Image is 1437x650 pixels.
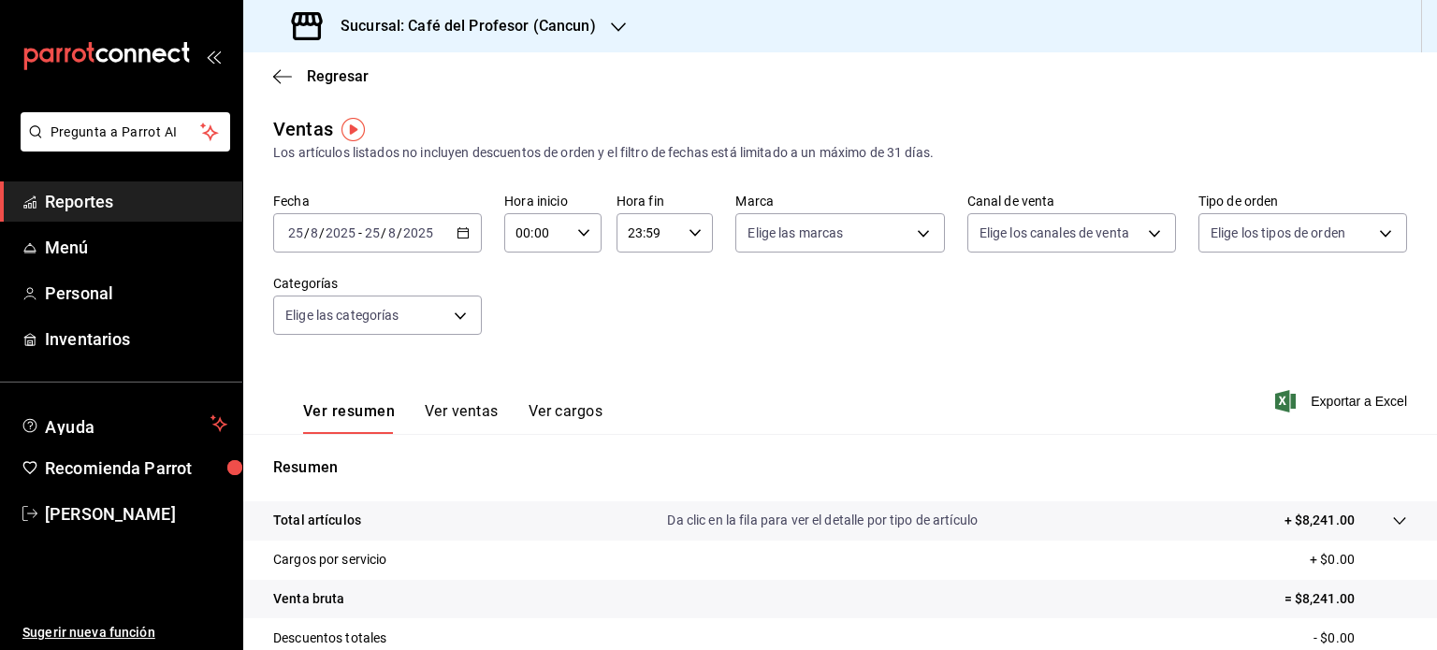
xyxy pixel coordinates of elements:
span: Elige los tipos de orden [1211,224,1345,242]
label: Categorías [273,277,482,290]
input: ---- [325,225,356,240]
span: Personal [45,281,227,306]
label: Fecha [273,195,482,208]
label: Hora fin [617,195,714,208]
span: Pregunta a Parrot AI [51,123,201,142]
span: Sugerir nueva función [22,623,227,643]
label: Canal de venta [967,195,1176,208]
button: Ver cargos [529,402,603,434]
span: Ayuda [45,412,203,435]
span: / [319,225,325,240]
label: Hora inicio [504,195,602,208]
span: Menú [45,235,227,260]
h3: Sucursal: Café del Profesor (Cancun) [326,15,596,37]
p: + $0.00 [1310,550,1407,570]
span: Elige los canales de venta [980,224,1129,242]
span: Elige las categorías [285,306,399,325]
button: Exportar a Excel [1279,390,1407,412]
p: Resumen [273,456,1407,479]
span: Inventarios [45,326,227,352]
span: Reportes [45,189,227,214]
p: Cargos por servicio [273,550,387,570]
p: - $0.00 [1314,628,1407,648]
label: Marca [735,195,944,208]
input: -- [387,225,397,240]
input: -- [364,225,381,240]
input: -- [310,225,319,240]
input: -- [287,225,304,240]
div: Ventas [273,115,333,143]
p: Descuentos totales [273,628,386,648]
span: / [304,225,310,240]
button: open_drawer_menu [206,49,221,64]
p: = $8,241.00 [1285,589,1407,609]
label: Tipo de orden [1198,195,1407,208]
span: / [381,225,386,240]
span: / [397,225,402,240]
span: - [358,225,362,240]
span: [PERSON_NAME] [45,501,227,527]
button: Pregunta a Parrot AI [21,112,230,152]
span: Regresar [307,67,369,85]
button: Regresar [273,67,369,85]
p: Total artículos [273,511,361,530]
img: Tooltip marker [341,118,365,141]
span: Recomienda Parrot [45,455,227,481]
button: Ver resumen [303,402,395,434]
button: Ver ventas [425,402,499,434]
div: navigation tabs [303,402,602,434]
div: Los artículos listados no incluyen descuentos de orden y el filtro de fechas está limitado a un m... [273,143,1407,163]
a: Pregunta a Parrot AI [13,136,230,155]
p: + $8,241.00 [1285,511,1355,530]
p: Venta bruta [273,589,344,609]
p: Da clic en la fila para ver el detalle por tipo de artículo [667,511,978,530]
span: Elige las marcas [748,224,843,242]
input: ---- [402,225,434,240]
